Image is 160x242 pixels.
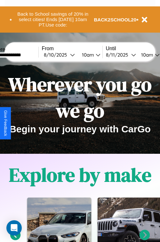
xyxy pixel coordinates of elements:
[6,220,22,236] div: Open Intercom Messenger
[9,162,151,188] h1: Explore by make
[42,46,102,51] label: From
[3,110,8,136] div: Give Feedback
[138,52,155,58] div: 10am
[94,17,137,22] b: BACK2SCHOOL20
[79,52,96,58] div: 10am
[106,52,131,58] div: 8 / 11 / 2025
[44,52,70,58] div: 8 / 10 / 2025
[42,51,77,58] button: 8/10/2025
[77,51,102,58] button: 10am
[12,10,94,29] button: Back to School savings of 20% in select cities! Ends [DATE] 10am PT.Use code:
